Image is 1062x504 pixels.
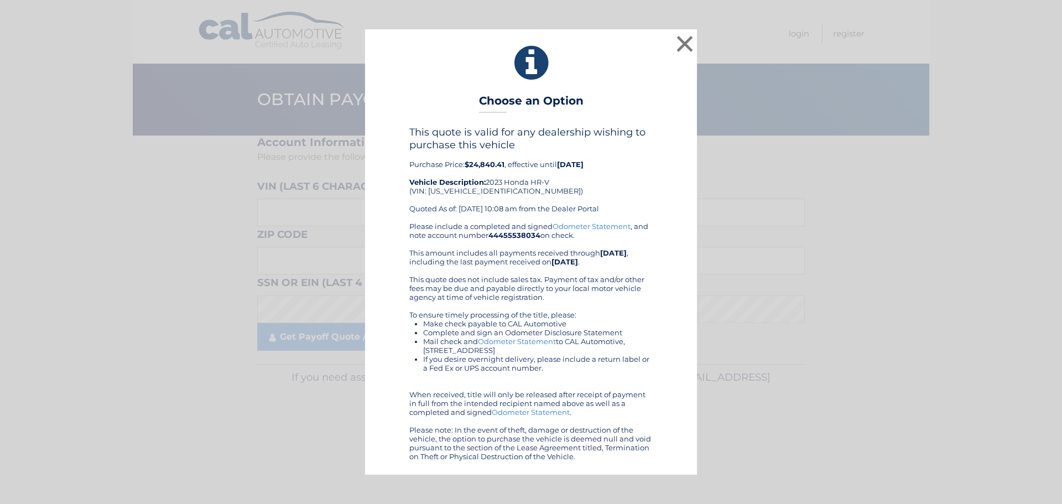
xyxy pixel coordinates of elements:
[492,408,570,417] a: Odometer Statement
[423,337,653,355] li: Mail check and to CAL Automotive, [STREET_ADDRESS]
[465,160,504,169] b: $24,840.41
[553,222,631,231] a: Odometer Statement
[674,33,696,55] button: ×
[479,94,584,113] h3: Choose an Option
[423,328,653,337] li: Complete and sign an Odometer Disclosure Statement
[409,178,486,186] strong: Vehicle Description:
[409,126,653,150] h4: This quote is valid for any dealership wishing to purchase this vehicle
[423,355,653,372] li: If you desire overnight delivery, please include a return label or a Fed Ex or UPS account number.
[488,231,540,240] b: 44455538034
[423,319,653,328] li: Make check payable to CAL Automotive
[551,257,578,266] b: [DATE]
[409,126,653,221] div: Purchase Price: , effective until 2023 Honda HR-V (VIN: [US_VEHICLE_IDENTIFICATION_NUMBER]) Quote...
[557,160,584,169] b: [DATE]
[409,222,653,461] div: Please include a completed and signed , and note account number on check. This amount includes al...
[478,337,556,346] a: Odometer Statement
[600,248,627,257] b: [DATE]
